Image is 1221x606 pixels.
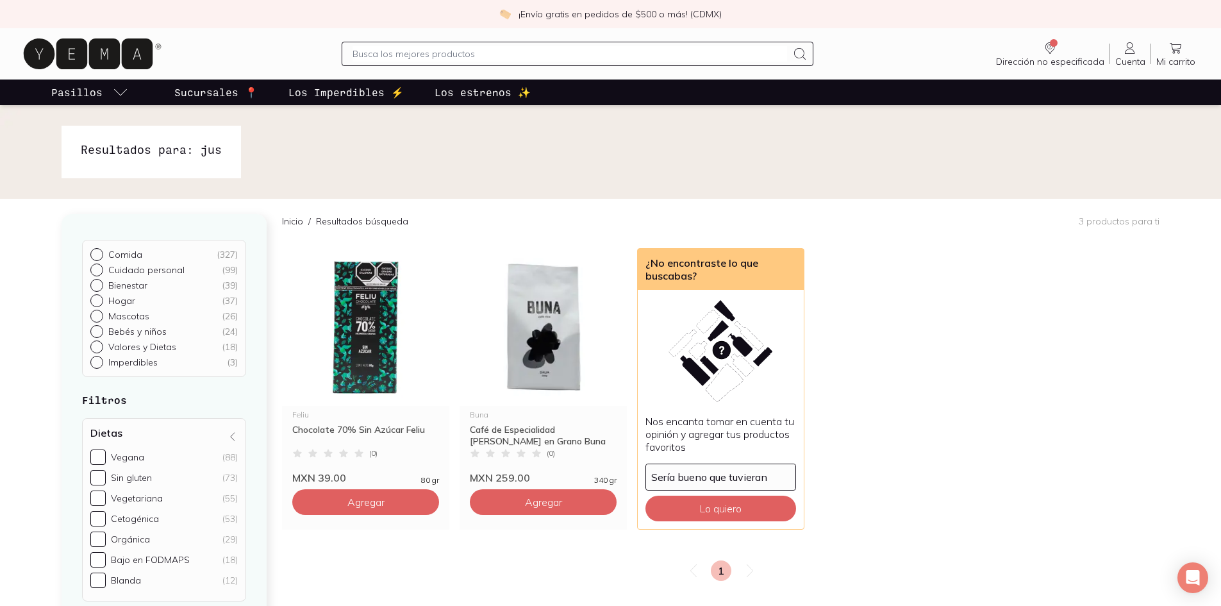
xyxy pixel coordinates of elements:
[638,249,804,290] div: ¿No encontraste lo que buscabas?
[1110,40,1150,67] a: Cuenta
[108,341,176,353] p: Valores y Dietas
[222,534,238,545] div: (29)
[82,418,246,602] div: Dietas
[90,470,106,485] input: Sin gluten(73)
[991,40,1109,67] a: Dirección no especificada
[222,295,238,307] div: ( 37 )
[222,326,238,337] div: ( 24 )
[1156,56,1195,67] span: Mi carrito
[111,554,190,566] div: Bajo en FODMAPS
[421,476,439,484] span: 80 gr
[108,280,147,291] p: Bienestar
[1115,56,1145,67] span: Cuenta
[711,560,731,581] a: 1
[90,450,106,465] input: Vegana(88)
[292,424,439,447] div: Chocolate 70% Sin Azúcar Feliu
[460,248,627,406] img: Café Dalia en Grano Buna
[432,80,533,105] a: Los estrenos ✨
[594,476,617,484] span: 340 gr
[222,341,238,353] div: ( 18 )
[222,575,238,586] div: (12)
[519,8,722,21] p: ¡Envío gratis en pedidos de $500 o más! (CDMX)
[222,554,238,566] div: (18)
[369,450,378,457] span: ( 0 )
[174,85,258,100] p: Sucursales 📍
[222,280,238,291] div: ( 39 )
[460,248,627,484] a: Café Dalia en Grano BunaBunaCafé de Especialidad [PERSON_NAME] en Grano Buna(0)MXN 259.00340 gr
[51,85,103,100] p: Pasillos
[282,248,449,484] a: Chocolate 70% Sin Azúcar FeliuFeliuChocolate 70% Sin Azúcar Feliu(0)MXN 39.0080 gr
[82,394,127,406] strong: Filtros
[111,575,141,586] div: Blanda
[288,85,404,100] p: Los Imperdibles ⚡️
[316,215,408,228] p: Resultados búsqueda
[227,357,238,368] div: ( 3 )
[111,451,144,463] div: Vegana
[1079,215,1159,227] p: 3 productos para ti
[499,8,511,20] img: check
[90,552,106,568] input: Bajo en FODMAPS(18)
[353,46,787,62] input: Busca los mejores productos
[108,310,149,322] p: Mascotas
[90,532,106,547] input: Orgánica(29)
[111,492,163,504] div: Vegetariana
[292,489,439,515] button: Agregar
[108,264,185,276] p: Cuidado personal
[470,424,617,447] div: Café de Especialidad [PERSON_NAME] en Grano Buna
[222,472,238,484] div: (73)
[435,85,531,100] p: Los estrenos ✨
[286,80,406,105] a: Los Imperdibles ⚡️
[90,573,106,588] input: Blanda(12)
[172,80,260,105] a: Sucursales 📍
[108,326,167,337] p: Bebés y niños
[292,471,346,484] span: MXN 39.00
[292,411,439,419] div: Feliu
[108,249,142,260] p: Comida
[217,249,238,260] div: ( 327 )
[1151,40,1200,67] a: Mi carrito
[111,513,159,525] div: Cetogénica
[111,534,150,545] div: Orgánica
[1177,562,1208,593] div: Open Intercom Messenger
[282,248,449,406] img: Chocolate 70% Sin Azúcar Feliu
[547,450,555,457] span: ( 0 )
[90,426,122,439] h4: Dietas
[470,411,617,419] div: Buna
[111,472,152,484] div: Sin gluten
[49,80,131,105] a: pasillo-todos-link
[347,496,385,509] span: Agregar
[108,357,158,368] p: Imperdibles
[222,264,238,276] div: ( 99 )
[108,295,135,307] p: Hogar
[81,141,222,158] h1: Resultados para: jus
[222,513,238,525] div: (53)
[90,511,106,526] input: Cetogénica(53)
[222,310,238,322] div: ( 26 )
[645,496,796,521] button: Lo quiero
[222,451,238,463] div: (88)
[90,491,106,506] input: Vegetariana(55)
[525,496,562,509] span: Agregar
[222,492,238,504] div: (55)
[645,415,796,453] p: Nos encanta tomar en cuenta tu opinión y agregar tus productos favoritos
[470,471,530,484] span: MXN 259.00
[282,215,303,227] a: Inicio
[470,489,617,515] button: Agregar
[996,56,1104,67] span: Dirección no especificada
[303,215,316,228] span: /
